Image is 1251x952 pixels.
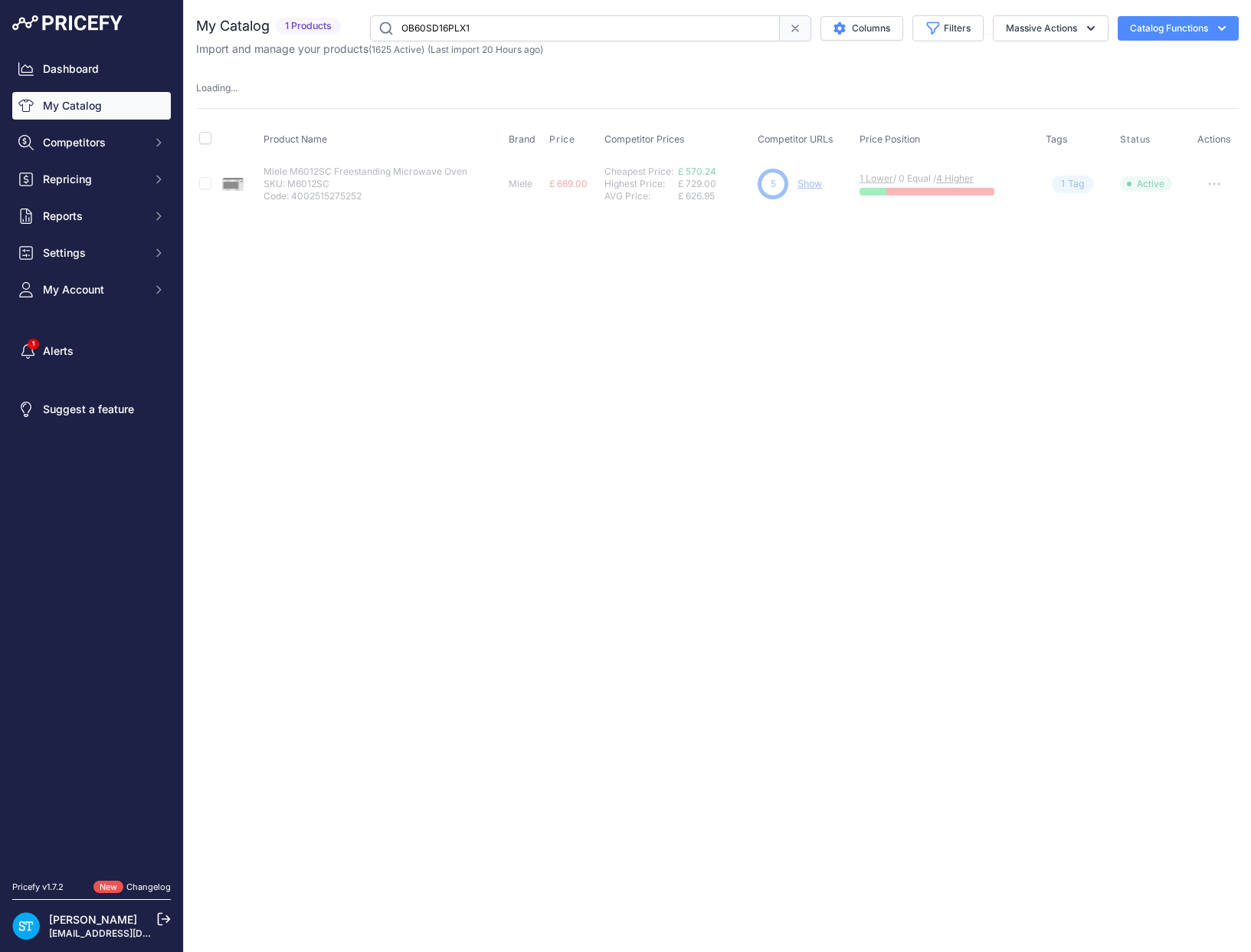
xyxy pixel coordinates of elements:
[43,172,143,187] span: Repricing
[12,55,171,862] nav: Sidebar
[276,18,341,35] span: 1 Products
[12,396,171,423] a: Suggest a feature
[1118,16,1239,41] button: Catalog Functions
[1120,133,1151,146] span: Status
[264,178,467,190] p: SKU: M6012SC
[820,16,903,41] button: Columns
[12,337,171,365] a: Alerts
[549,133,578,146] button: Price
[12,129,171,156] button: Competitors
[372,44,421,55] a: 1625 Active
[196,82,237,94] span: Loading
[797,178,822,189] a: Show
[1120,133,1154,146] button: Status
[936,172,974,184] a: 4 Higher
[12,166,171,193] button: Repricing
[231,82,237,94] span: ...
[264,190,467,202] p: Code: 4002515275252
[549,133,575,146] span: Price
[370,15,780,41] input: Search
[771,177,776,191] span: 5
[1052,176,1094,193] span: Tag
[427,44,543,55] span: (Last import 20 Hours ago)
[860,172,1030,185] p: / 0 Equal /
[12,55,171,83] a: Dashboard
[1046,133,1068,145] span: Tags
[93,881,123,894] span: New
[604,178,678,190] div: Highest Price:
[604,190,678,202] div: AVG Price:
[12,276,171,304] button: My Account
[368,44,424,55] span: ( )
[43,135,143,150] span: Competitors
[12,15,123,31] img: Pricefy Logo
[264,166,467,178] p: Miele M6012SC Freestanding Microwave Oven
[43,282,143,297] span: My Account
[43,245,143,261] span: Settings
[549,178,588,189] span: £ 669.00
[604,133,685,145] span: Competitor Prices
[678,190,752,202] div: £ 626.95
[509,133,535,145] span: Brand
[1197,133,1231,145] span: Actions
[1061,177,1065,192] span: 1
[758,133,833,145] span: Competitor URLs
[860,172,893,184] a: 1 Lower
[12,92,171,120] a: My Catalog
[12,881,64,894] div: Pricefy v1.7.2
[264,133,327,145] span: Product Name
[860,133,920,145] span: Price Position
[1120,176,1172,192] span: Active
[49,913,137,926] a: [PERSON_NAME]
[126,881,171,892] a: Changelog
[49,927,209,939] a: [EMAIL_ADDRESS][DOMAIN_NAME]
[196,15,270,37] h2: My Catalog
[509,178,543,190] p: Miele
[678,178,716,189] span: £ 729.00
[12,202,171,230] button: Reports
[196,41,543,57] p: Import and manage your products
[12,239,171,267] button: Settings
[604,166,673,177] a: Cheapest Price:
[912,15,984,41] button: Filters
[43,208,143,224] span: Reports
[993,15,1109,41] button: Massive Actions
[678,166,716,177] a: £ 570.24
